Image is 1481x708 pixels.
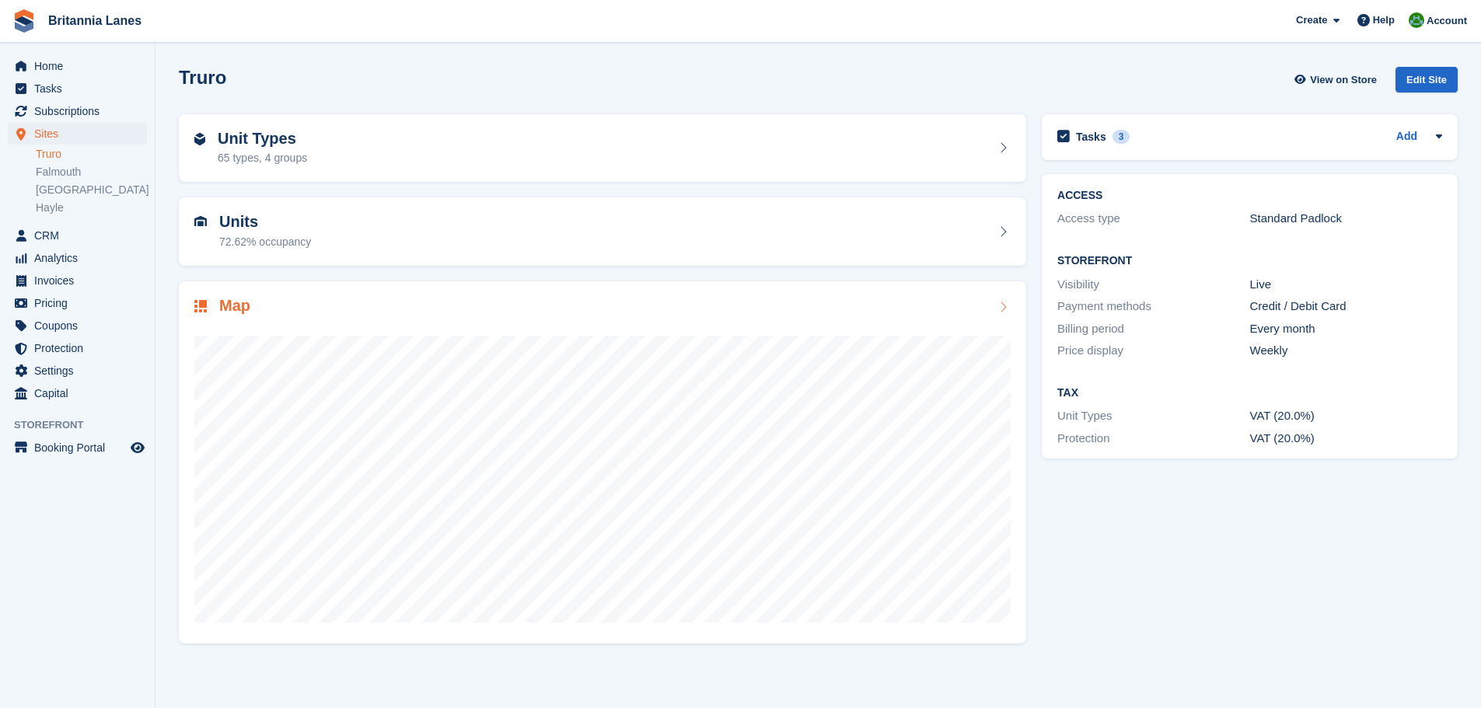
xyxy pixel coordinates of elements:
a: menu [8,55,147,77]
div: VAT (20.0%) [1250,430,1442,448]
span: Analytics [34,247,127,269]
a: Map [179,281,1026,644]
img: map-icn-33ee37083ee616e46c38cad1a60f524a97daa1e2b2c8c0bc3eb3415660979fc1.svg [194,300,207,312]
a: [GEOGRAPHIC_DATA] [36,183,147,197]
a: menu [8,437,147,459]
a: menu [8,225,147,246]
h2: Truro [179,67,226,88]
a: Falmouth [36,165,147,180]
a: menu [8,78,147,99]
div: 65 types, 4 groups [218,150,307,166]
span: CRM [34,225,127,246]
img: unit-icn-7be61d7bf1b0ce9d3e12c5938cc71ed9869f7b940bace4675aadf7bd6d80202e.svg [194,216,207,227]
img: stora-icon-8386f47178a22dfd0bd8f6a31ec36ba5ce8667c1dd55bd0f319d3a0aa187defe.svg [12,9,36,33]
span: Account [1427,13,1467,29]
span: Home [34,55,127,77]
a: menu [8,123,147,145]
span: Capital [34,382,127,404]
div: Standard Padlock [1250,210,1442,228]
a: menu [8,292,147,314]
a: Add [1396,128,1417,146]
a: menu [8,337,147,359]
h2: Unit Types [218,130,307,148]
div: 3 [1112,130,1130,144]
a: menu [8,247,147,269]
h2: Storefront [1057,255,1442,267]
span: Protection [34,337,127,359]
span: Booking Portal [34,437,127,459]
h2: ACCESS [1057,190,1442,202]
a: Britannia Lanes [42,8,148,33]
span: Coupons [34,315,127,337]
h2: Units [219,213,311,231]
a: Hayle [36,201,147,215]
span: Settings [34,360,127,382]
div: Access type [1057,210,1249,228]
h2: Tax [1057,387,1442,399]
span: Subscriptions [34,100,127,122]
a: Unit Types 65 types, 4 groups [179,114,1026,183]
span: Storefront [14,417,155,433]
div: Visibility [1057,276,1249,294]
img: unit-type-icn-2b2737a686de81e16bb02015468b77c625bbabd49415b5ef34ead5e3b44a266d.svg [194,133,205,145]
div: Billing period [1057,320,1249,338]
div: 72.62% occupancy [219,234,311,250]
a: menu [8,270,147,291]
div: Price display [1057,342,1249,360]
div: Live [1250,276,1442,294]
span: Invoices [34,270,127,291]
span: View on Store [1310,72,1377,88]
a: menu [8,360,147,382]
a: Edit Site [1395,67,1458,99]
span: Sites [34,123,127,145]
div: Unit Types [1057,407,1249,425]
a: View on Store [1292,67,1383,92]
span: Help [1373,12,1395,28]
span: Create [1296,12,1327,28]
a: Preview store [128,438,147,457]
div: VAT (20.0%) [1250,407,1442,425]
div: Every month [1250,320,1442,338]
div: Payment methods [1057,298,1249,316]
a: menu [8,100,147,122]
span: Pricing [34,292,127,314]
a: Truro [36,147,147,162]
img: Matt Lane [1409,12,1424,28]
div: Weekly [1250,342,1442,360]
div: Protection [1057,430,1249,448]
a: menu [8,315,147,337]
a: menu [8,382,147,404]
h2: Tasks [1076,130,1106,144]
div: Credit / Debit Card [1250,298,1442,316]
span: Tasks [34,78,127,99]
div: Edit Site [1395,67,1458,92]
a: Units 72.62% occupancy [179,197,1026,266]
h2: Map [219,297,250,315]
